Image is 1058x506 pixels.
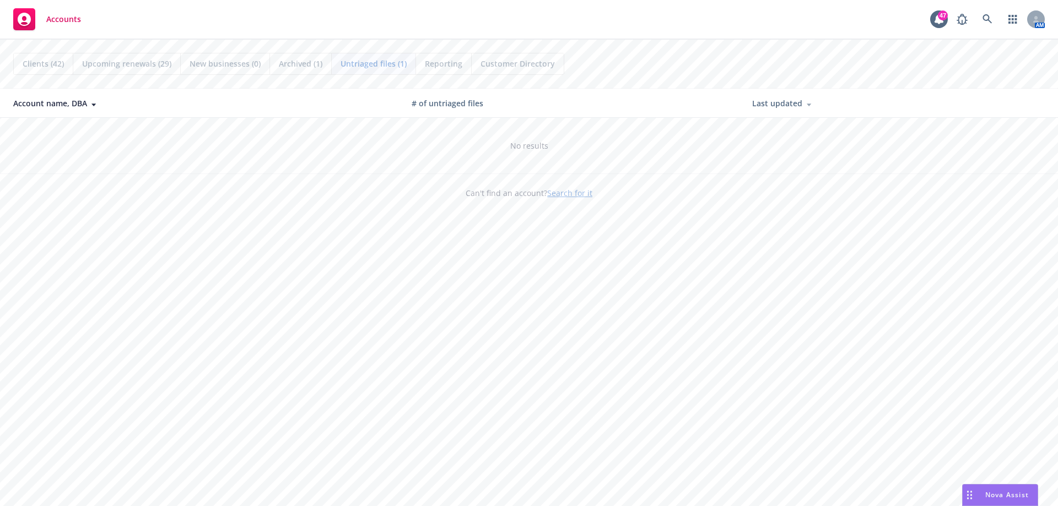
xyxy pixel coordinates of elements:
[752,97,1049,109] div: Last updated
[82,58,171,69] span: Upcoming renewals (29)
[976,8,998,30] a: Search
[510,140,548,151] span: No results
[9,4,85,35] a: Accounts
[481,58,555,69] span: Customer Directory
[951,8,973,30] a: Report a Bug
[985,490,1029,499] span: Nova Assist
[425,58,462,69] span: Reporting
[938,10,948,20] div: 47
[466,187,592,199] span: Can't find an account?
[190,58,261,69] span: New businesses (0)
[412,97,734,109] div: # of untriaged files
[963,485,976,505] div: Drag to move
[13,97,394,109] div: Account name, DBA
[46,15,81,24] span: Accounts
[547,188,592,198] a: Search for it
[1002,8,1024,30] a: Switch app
[962,484,1038,506] button: Nova Assist
[279,58,322,69] span: Archived (1)
[341,58,407,69] span: Untriaged files (1)
[23,58,64,69] span: Clients (42)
